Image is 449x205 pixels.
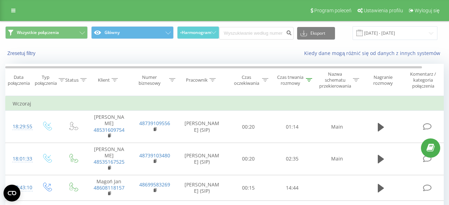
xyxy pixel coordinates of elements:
div: Numer biznesowy [132,74,168,86]
td: Main [314,143,360,175]
span: Wszystkie połączenia [17,30,59,35]
td: Main [314,111,360,143]
a: 48739109556 [139,120,170,127]
div: Typ połączenia [35,74,57,86]
td: 00:20 [227,143,270,175]
a: 48739103480 [139,152,170,159]
td: 00:20 [227,111,270,143]
td: 00:15 [227,175,270,201]
div: Pracownik [186,77,208,83]
td: [PERSON_NAME] (SIP) [177,143,227,175]
td: [PERSON_NAME] [86,143,132,175]
a: 48535167525 [94,158,125,165]
td: 01:14 [270,111,314,143]
div: Data połączenia [6,74,32,86]
button: Zresetuj filtry [5,50,39,56]
span: Ustawienia profilu [364,8,403,13]
a: 48699583269 [139,181,170,188]
div: Status [65,77,79,83]
div: Nagranie rozmowy [366,74,400,86]
div: 18:29:55 [13,120,27,134]
div: Komentarz / kategoria połączenia [403,71,444,89]
span: Harmonogram [182,30,211,35]
button: Główny [91,26,174,39]
div: 17:43:10 [13,181,27,194]
td: 02:35 [270,143,314,175]
div: 18:01:33 [13,152,27,166]
button: Open CMP widget [4,185,20,201]
span: Wyloguj się [415,8,440,13]
div: Czas oczekiwania [233,74,260,86]
div: Czas trwania rozmowy [276,74,304,86]
button: Eksport [297,27,335,40]
a: 48608118157 [94,184,125,191]
a: Kiedy dane mogą różnić się od danych z innych systemów [304,50,444,56]
td: [PERSON_NAME] [86,111,132,143]
td: Magoń Jan [86,175,132,201]
td: [PERSON_NAME] (SIP) [177,175,227,201]
input: Wyszukiwanie według numeru [219,27,294,40]
a: 48531609754 [94,127,125,133]
td: [PERSON_NAME] (SIP) [177,111,227,143]
span: Program poleceń [314,8,351,13]
div: Klient [98,77,110,83]
button: Harmonogram [177,26,219,39]
td: 14:44 [270,175,314,201]
div: Nazwa schematu przekierowania [319,71,351,89]
button: Wszystkie połączenia [5,26,88,39]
